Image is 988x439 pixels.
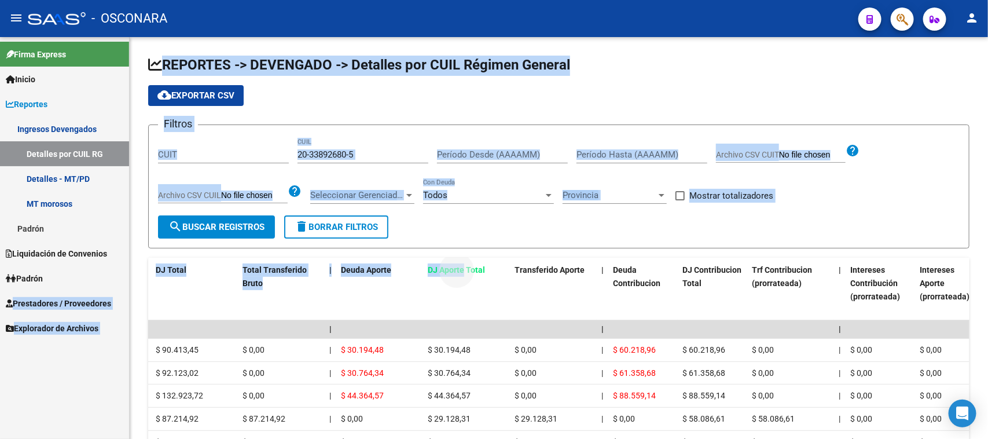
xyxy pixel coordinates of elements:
[325,258,336,322] datatable-header-cell: |
[243,414,285,423] span: $ 87.214,92
[295,219,308,233] mat-icon: delete
[613,414,635,423] span: $ 0,00
[428,414,471,423] span: $ 29.128,31
[168,219,182,233] mat-icon: search
[341,345,384,354] span: $ 30.194,48
[563,190,656,200] span: Provincia
[850,265,900,301] span: Intereses Contribución (prorrateada)
[689,189,773,203] span: Mostrar totalizadores
[752,265,812,288] span: Trf Contribucion (prorrateada)
[834,258,846,322] datatable-header-cell: |
[9,11,23,25] mat-icon: menu
[156,391,203,400] span: $ 132.923,72
[613,368,656,378] span: $ 61.358,68
[597,258,608,322] datatable-header-cell: |
[682,414,725,423] span: $ 58.086,61
[608,258,678,322] datatable-header-cell: Deuda Contribucion
[915,258,985,322] datatable-header-cell: Intereses Aporte (prorrateada)
[336,258,423,322] datatable-header-cell: Deuda Aporte
[158,116,198,132] h3: Filtros
[243,368,265,378] span: $ 0,00
[678,258,747,322] datatable-header-cell: DJ Contribucion Total
[839,324,841,334] span: |
[423,190,447,200] span: Todos
[157,90,234,101] span: Exportar CSV
[423,258,510,322] datatable-header-cell: DJ Aporte Total
[6,297,111,310] span: Prestadores / Proveedores
[846,144,860,158] mat-icon: help
[601,324,604,334] span: |
[965,11,979,25] mat-icon: person
[601,265,604,275] span: |
[752,368,774,378] span: $ 0,00
[238,258,325,322] datatable-header-cell: Total Transferido Bruto
[601,345,603,354] span: |
[6,272,43,285] span: Padrón
[752,414,795,423] span: $ 58.086,61
[329,324,332,334] span: |
[515,265,585,275] span: Transferido Aporte
[158,215,275,239] button: Buscar Registros
[920,265,969,301] span: Intereses Aporte (prorrateada)
[91,6,167,31] span: - OSCONARA
[920,345,942,354] span: $ 0,00
[682,368,725,378] span: $ 61.358,68
[156,368,199,378] span: $ 92.123,02
[601,391,603,400] span: |
[601,414,603,423] span: |
[515,345,537,354] span: $ 0,00
[6,98,47,111] span: Reportes
[920,391,942,400] span: $ 0,00
[341,368,384,378] span: $ 30.764,34
[428,265,485,275] span: DJ Aporte Total
[510,258,597,322] datatable-header-cell: Transferido Aporte
[243,265,307,288] span: Total Transferido Bruto
[329,414,331,423] span: |
[839,368,840,378] span: |
[716,150,779,159] span: Archivo CSV CUIT
[920,414,942,423] span: $ 0,00
[779,150,846,160] input: Archivo CSV CUIT
[949,400,976,427] div: Open Intercom Messenger
[156,414,199,423] span: $ 87.214,92
[288,184,302,198] mat-icon: help
[295,222,378,232] span: Borrar Filtros
[839,345,840,354] span: |
[747,258,834,322] datatable-header-cell: Trf Contribucion (prorrateada)
[156,265,186,275] span: DJ Total
[156,345,199,354] span: $ 90.413,45
[329,265,332,275] span: |
[682,345,725,354] span: $ 60.218,96
[839,391,840,400] span: |
[329,368,331,378] span: |
[601,368,603,378] span: |
[284,215,388,239] button: Borrar Filtros
[151,258,238,322] datatable-header-cell: DJ Total
[148,85,244,106] button: Exportar CSV
[310,190,404,200] span: Seleccionar Gerenciador
[6,73,35,86] span: Inicio
[6,247,107,260] span: Liquidación de Convenios
[850,368,872,378] span: $ 0,00
[6,322,98,335] span: Explorador de Archivos
[515,368,537,378] span: $ 0,00
[752,345,774,354] span: $ 0,00
[613,391,656,400] span: $ 88.559,14
[613,345,656,354] span: $ 60.218,96
[682,391,725,400] span: $ 88.559,14
[839,265,841,275] span: |
[341,391,384,400] span: $ 44.364,57
[157,88,171,102] mat-icon: cloud_download
[341,265,391,275] span: Deuda Aporte
[682,265,741,288] span: DJ Contribucion Total
[846,258,915,322] datatable-header-cell: Intereses Contribución (prorrateada)
[428,345,471,354] span: $ 30.194,48
[428,391,471,400] span: $ 44.364,57
[515,414,557,423] span: $ 29.128,31
[329,345,331,354] span: |
[341,414,363,423] span: $ 0,00
[329,391,331,400] span: |
[752,391,774,400] span: $ 0,00
[168,222,265,232] span: Buscar Registros
[515,391,537,400] span: $ 0,00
